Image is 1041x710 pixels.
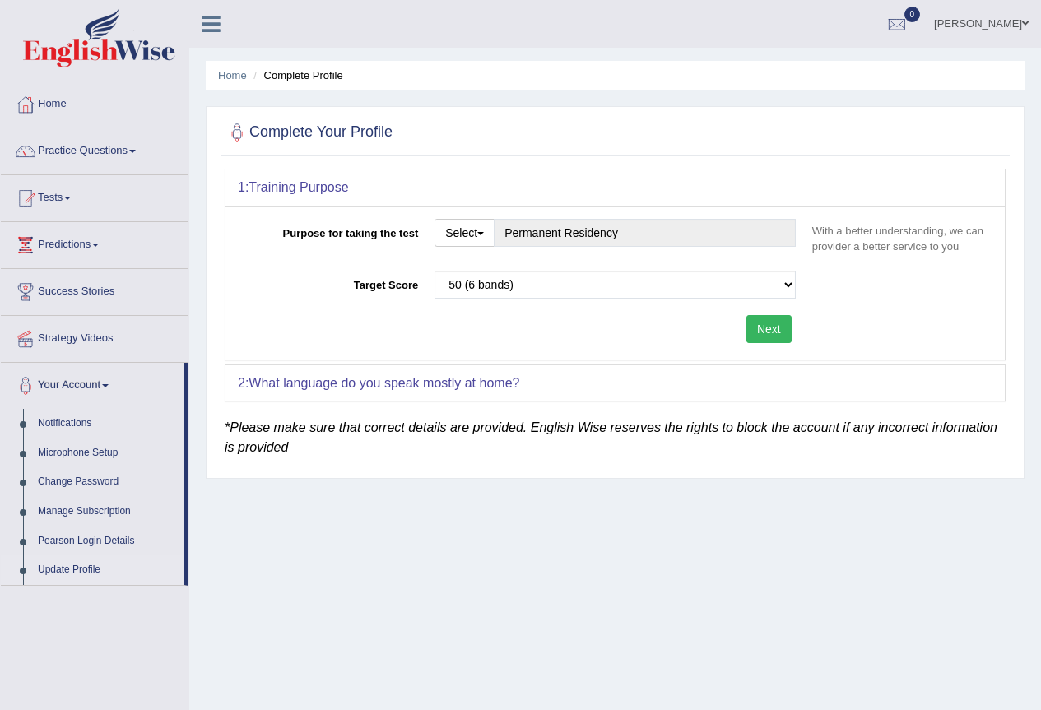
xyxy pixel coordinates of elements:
div: 2: [225,365,1005,401]
a: Pearson Login Details [30,527,184,556]
a: Home [1,81,188,123]
a: Tests [1,175,188,216]
b: What language do you speak mostly at home? [249,376,519,390]
li: Complete Profile [249,67,342,83]
a: Practice Questions [1,128,188,169]
a: Manage Subscription [30,497,184,527]
a: Strategy Videos [1,316,188,357]
a: Home [218,69,247,81]
label: Purpose for taking the test [238,219,426,241]
b: Training Purpose [249,180,348,194]
a: Change Password [30,467,184,497]
span: 0 [904,7,921,22]
a: Notifications [30,409,184,439]
a: Microphone Setup [30,439,184,468]
div: 1: [225,169,1005,206]
a: Success Stories [1,269,188,310]
h2: Complete Your Profile [225,120,393,145]
a: Your Account [1,363,184,404]
em: *Please make sure that correct details are provided. English Wise reserves the rights to block th... [225,420,997,454]
a: Predictions [1,222,188,263]
button: Next [746,315,792,343]
p: With a better understanding, we can provider a better service to you [804,223,992,254]
label: Target Score [238,271,426,293]
button: Select [435,219,495,247]
a: Update Profile [30,555,184,585]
